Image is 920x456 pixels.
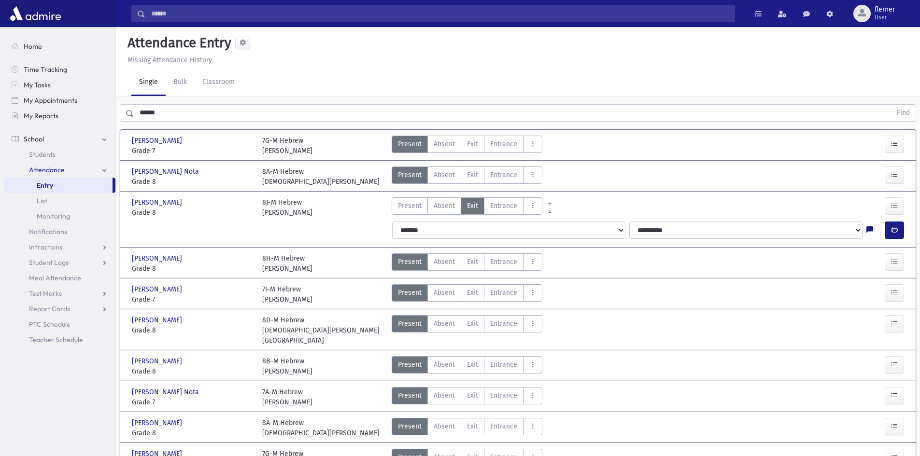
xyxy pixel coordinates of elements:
a: Single [131,69,166,96]
span: Entrance [490,257,517,267]
span: [PERSON_NAME] [132,136,184,146]
span: My Reports [24,111,58,120]
a: Attendance [4,162,115,178]
span: Test Marks [29,289,62,298]
span: Grade 8 [132,366,253,376]
span: Present [398,390,422,401]
span: Present [398,139,422,149]
span: PTC Schedule [29,320,71,329]
span: My Tasks [24,81,51,89]
span: Entrance [490,170,517,180]
span: My Appointments [24,96,77,105]
span: User [875,14,895,21]
span: Exit [467,257,478,267]
span: Present [398,288,422,298]
a: Meal Attendance [4,270,115,286]
span: Exit [467,288,478,298]
div: AttTypes [392,315,542,345]
span: Notifications [29,227,67,236]
span: Grade 8 [132,177,253,187]
span: Absent [434,359,455,370]
a: Missing Attendance History [124,56,212,64]
span: Students [29,150,56,159]
span: Grade 8 [132,207,253,218]
span: Monitoring [37,212,70,221]
span: Absent [434,170,455,180]
span: Entrance [490,139,517,149]
a: Bulk [166,69,195,96]
a: My Tasks [4,77,115,93]
span: Absent [434,421,455,431]
a: Monitoring [4,208,115,224]
span: Grade 7 [132,397,253,407]
button: Find [891,105,916,121]
span: School [24,135,44,143]
span: Entrance [490,390,517,401]
span: Absent [434,288,455,298]
h5: Attendance Entry [124,35,231,51]
a: Student Logs [4,255,115,270]
span: Exit [467,421,478,431]
span: Present [398,170,422,180]
a: Students [4,147,115,162]
span: [PERSON_NAME] [132,418,184,428]
div: 8D-M Hebrew [DEMOGRAPHIC_DATA][PERSON_NAME][GEOGRAPHIC_DATA] [262,315,383,345]
div: 8A-M Hebrew [DEMOGRAPHIC_DATA][PERSON_NAME] [262,418,380,438]
a: My Appointments [4,93,115,108]
span: Exit [467,201,478,211]
span: Grade 8 [132,325,253,335]
span: flerner [875,6,895,14]
a: School [4,131,115,147]
span: Present [398,257,422,267]
a: Report Cards [4,301,115,317]
div: AttTypes [392,387,542,407]
span: Present [398,318,422,329]
div: AttTypes [392,166,542,187]
a: Time Tracking [4,62,115,77]
span: [PERSON_NAME] [132,197,184,207]
input: Search [145,5,735,22]
span: Present [398,421,422,431]
span: Entry [37,181,53,190]
span: Present [398,359,422,370]
span: Exit [467,390,478,401]
div: AttTypes [392,284,542,304]
span: [PERSON_NAME] Nota [132,387,201,397]
div: 7G-M Hebrew [PERSON_NAME] [262,136,312,156]
span: Home [24,42,42,51]
span: Attendance [29,166,65,174]
span: Grade 7 [132,294,253,304]
span: Report Cards [29,304,70,313]
div: AttTypes [392,197,542,218]
span: Entrance [490,288,517,298]
span: Exit [467,170,478,180]
span: Absent [434,201,455,211]
span: Entrance [490,201,517,211]
div: AttTypes [392,253,542,274]
a: Infractions [4,239,115,255]
div: AttTypes [392,418,542,438]
span: [PERSON_NAME] [132,253,184,263]
a: PTC Schedule [4,317,115,332]
span: Exit [467,318,478,329]
div: AttTypes [392,136,542,156]
span: Absent [434,139,455,149]
span: [PERSON_NAME] [132,284,184,294]
span: Absent [434,390,455,401]
div: AttTypes [392,356,542,376]
span: Exit [467,139,478,149]
div: 8A-M Hebrew [DEMOGRAPHIC_DATA][PERSON_NAME] [262,166,380,187]
span: Entrance [490,421,517,431]
a: My Reports [4,108,115,124]
a: Home [4,39,115,54]
a: Test Marks [4,286,115,301]
span: Absent [434,318,455,329]
img: AdmirePro [8,4,63,23]
span: Entrance [490,318,517,329]
span: Entrance [490,359,517,370]
span: Present [398,201,422,211]
a: List [4,193,115,208]
span: Exit [467,359,478,370]
span: [PERSON_NAME] [132,315,184,325]
div: 8H-M Hebrew [PERSON_NAME] [262,253,312,274]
